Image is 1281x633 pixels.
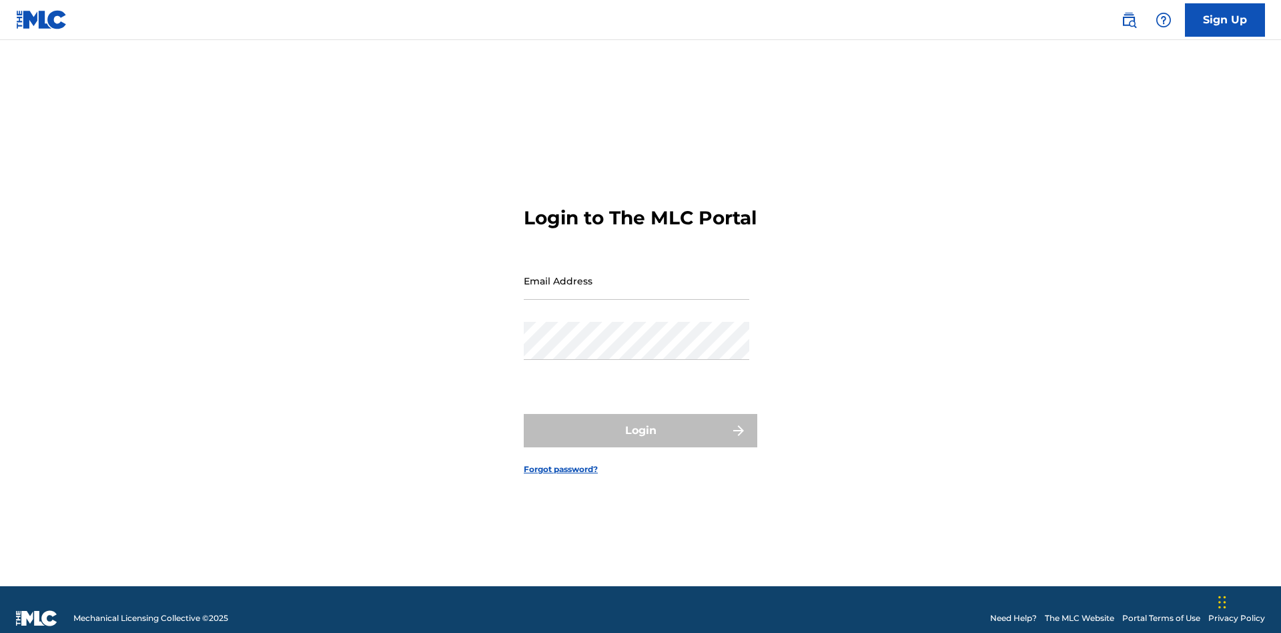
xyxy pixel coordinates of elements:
a: Public Search [1116,7,1142,33]
h3: Login to The MLC Portal [524,206,757,230]
a: The MLC Website [1045,612,1114,624]
a: Sign Up [1185,3,1265,37]
a: Privacy Policy [1208,612,1265,624]
iframe: Chat Widget [1214,569,1281,633]
div: Help [1150,7,1177,33]
img: help [1156,12,1172,28]
img: MLC Logo [16,10,67,29]
a: Need Help? [990,612,1037,624]
span: Mechanical Licensing Collective © 2025 [73,612,228,624]
a: Forgot password? [524,463,598,475]
img: search [1121,12,1137,28]
div: Drag [1218,582,1226,622]
a: Portal Terms of Use [1122,612,1200,624]
img: logo [16,610,57,626]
